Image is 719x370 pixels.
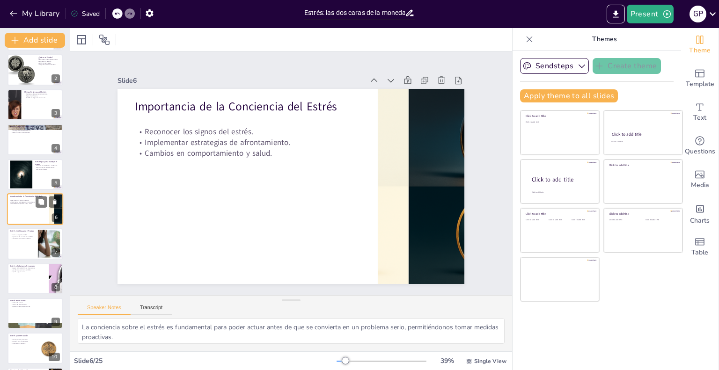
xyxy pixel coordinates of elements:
div: Add text boxes [681,95,719,129]
div: 2 [51,74,60,83]
p: Themes [537,28,672,51]
div: Click to add text [572,219,593,221]
p: Implementar estrategias de afrontamiento. [135,137,360,148]
div: Click to add text [526,121,593,123]
div: 8 [7,263,63,294]
button: Speaker Notes [78,305,131,315]
p: Técnicas de afrontamiento. [10,304,60,305]
p: Estrategias para Manejar el Estrés [35,160,60,166]
div: Add charts and graphs [681,196,719,230]
div: Change the overall theme [681,28,719,62]
p: Reconocer los signos del estrés. [135,126,360,137]
div: Add ready made slides [681,62,719,95]
div: Click to add title [526,114,593,118]
div: 5 [51,179,60,187]
p: Alimentos ricos en nutrientes. [10,341,32,342]
p: Aprender a comunicar necesidades. [10,269,46,271]
div: Click to add text [549,219,570,221]
p: Efectos en la productividad. [10,234,35,236]
div: 3 [51,109,60,117]
div: Click to add title [609,212,676,216]
div: https://cdn.sendsteps.com/images/logo/sendsteps_logo_white.pnghttps://cdn.sendsteps.com/images/lo... [7,89,63,120]
div: 7 [51,248,60,257]
div: Add images, graphics, shapes or video [681,163,719,196]
p: Gestión del tiempo. [35,168,60,170]
p: Técnicas de meditación y mindfulness. [35,165,60,167]
div: https://cdn.sendsteps.com/images/logo/sendsteps_logo_white.pnghttps://cdn.sendsteps.com/images/lo... [7,193,63,225]
p: Estrés en el Lugar de Trabajo [10,230,35,233]
div: Slide 6 / 25 [74,356,337,365]
button: Sendsteps [520,58,589,74]
div: 10 [49,353,60,361]
div: Saved [71,9,100,18]
p: Impacto en la calidad de las interacciones. [10,267,46,269]
div: Click to add title [609,163,676,167]
p: La gestión del estrés es clave. [38,64,60,65]
div: 6 [52,213,60,222]
button: Create theme [593,58,661,74]
div: 9 [51,318,60,326]
span: Position [99,34,110,45]
span: Questions [685,146,715,157]
p: Importancia de un ambiente saludable. [10,236,35,238]
div: https://cdn.sendsteps.com/images/logo/sendsteps_logo_white.pnghttps://cdn.sendsteps.com/images/lo... [7,54,63,85]
button: Apply theme to all slides [520,89,618,102]
div: Click to add title [532,175,592,183]
p: Evitar cafeína y azúcares. [10,342,32,344]
button: G P [690,5,706,23]
p: Estrés en la infancia. [10,302,60,304]
p: Efectos Positivos del Estrés [24,91,60,94]
div: Click to add title [526,212,593,216]
div: https://cdn.sendsteps.com/images/logo/sendsteps_logo_white.pnghttps://cdn.sendsteps.com/images/lo... [7,159,63,190]
textarea: La conciencia sobre el estrés es fundamental para poder actuar antes de que se convierta en un pr... [78,318,505,344]
p: ¿Qué es el Estrés? [38,56,60,59]
button: Delete Slide [49,196,60,207]
div: Get real-time input from your audience [681,129,719,163]
p: Cambios en comportamiento y salud. [10,203,46,205]
button: Present [627,5,674,23]
button: Export to PowerPoint [607,5,625,23]
span: Charts [690,216,710,226]
div: Click to add body [532,191,591,193]
span: Text [693,113,706,123]
p: El distrés es negativo. [38,62,60,64]
div: Click to add title [612,131,674,137]
div: 8 [51,283,60,291]
p: Estrés y Relaciones Personales [10,265,46,268]
div: 9 [7,298,63,329]
p: Estrés en los Niños [10,299,60,302]
p: Importancia de la Conciencia del Estrés [135,99,360,115]
span: Template [686,79,714,89]
button: Transcript [131,305,172,315]
div: Click to add text [611,141,674,143]
span: Theme [689,45,711,56]
div: https://cdn.sendsteps.com/images/logo/sendsteps_logo_white.pnghttps://cdn.sendsteps.com/images/lo... [7,124,63,155]
span: Single View [474,357,506,365]
p: Empatía y apoyo mutuo. [10,271,46,273]
p: Importancia del apoyo emocional. [10,305,60,307]
p: Importancia de la Conciencia del Estrés [10,195,46,198]
p: Ejercicio regular es fundamental. [35,167,60,168]
button: Add slide [5,33,65,48]
div: Click to add text [609,219,638,221]
p: Cambios en comportamiento y salud. [135,148,360,159]
p: Causas de problemas de salud mental. [10,128,60,130]
p: Contribuye a enfermedades físicas. [10,130,60,132]
p: El estrés puede aumentar la motivación. [24,93,60,95]
p: El eustrés es positivo. [38,60,60,62]
p: Dieta equilibrada y bienestar. [10,339,32,341]
div: 10 [7,333,63,363]
input: Insert title [304,6,405,20]
p: [PERSON_NAME] a enfrentar desafíos. [24,97,60,99]
div: https://cdn.sendsteps.com/images/logo/sendsteps_logo_white.pnghttps://cdn.sendsteps.com/images/lo... [7,228,63,259]
button: My Library [7,6,64,21]
div: Click to add text [526,219,547,221]
p: Fomentar la comunicación abierta. [10,238,35,239]
p: Efectos Negativos del Estrés [10,125,60,128]
p: Afecta relaciones interpersonales. [10,131,60,133]
p: El estrés es una respuesta natural. [38,58,60,60]
p: Reconocer los signos del estrés. [10,199,46,201]
div: Add a table [681,230,719,264]
p: Mejora el rendimiento. [24,95,60,97]
p: Estrés y Alimentación [10,334,32,337]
